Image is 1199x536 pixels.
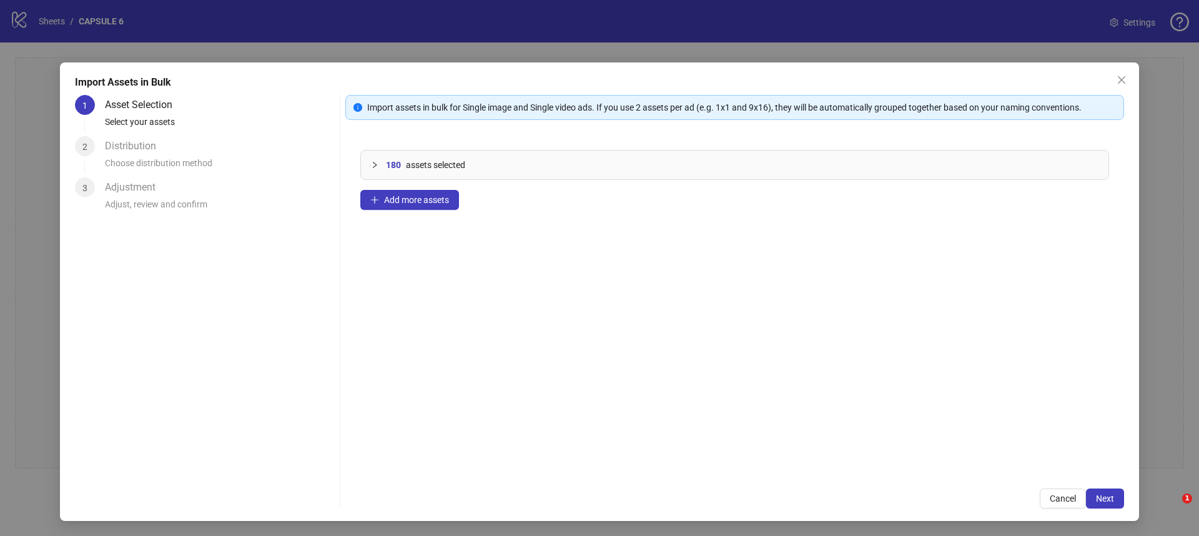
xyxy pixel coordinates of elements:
[1157,494,1187,524] iframe: Intercom live chat
[360,190,459,210] button: Add more assets
[75,75,1124,90] div: Import Assets in Bulk
[1040,489,1086,509] button: Cancel
[367,101,1116,114] div: Import assets in bulk for Single image and Single video ads. If you use 2 assets per ad (e.g. 1x1...
[1086,489,1124,509] button: Next
[353,103,362,112] span: info-circle
[386,158,401,172] span: 180
[406,158,465,172] span: assets selected
[384,195,449,205] span: Add more assets
[1050,494,1076,504] span: Cancel
[105,95,182,115] div: Asset Selection
[105,136,166,156] div: Distribution
[82,101,87,111] span: 1
[1112,70,1132,90] button: Close
[1096,494,1114,504] span: Next
[105,156,335,177] div: Choose distribution method
[105,197,335,219] div: Adjust, review and confirm
[105,115,335,136] div: Select your assets
[371,161,378,169] span: collapsed
[1117,75,1127,85] span: close
[1182,494,1192,504] span: 1
[370,196,379,204] span: plus
[82,183,87,193] span: 3
[82,142,87,152] span: 2
[105,177,165,197] div: Adjustment
[361,151,1108,179] div: 180assets selected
